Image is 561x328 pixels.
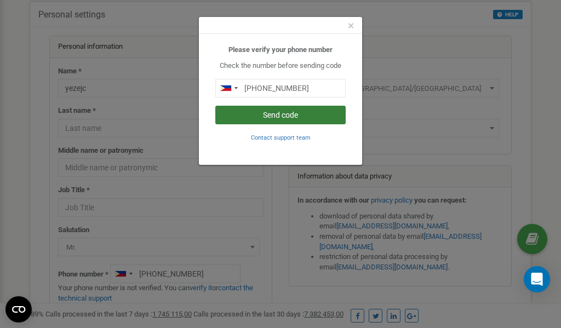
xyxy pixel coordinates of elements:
b: Please verify your phone number [228,45,333,54]
button: Send code [215,106,346,124]
p: Check the number before sending code [215,61,346,71]
button: Close [348,20,354,32]
div: Telephone country code [216,79,241,97]
small: Contact support team [251,134,311,141]
button: Open CMP widget [5,296,32,323]
a: Contact support team [251,133,311,141]
input: 0905 123 4567 [215,79,346,97]
div: Open Intercom Messenger [524,266,550,292]
span: × [348,19,354,32]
